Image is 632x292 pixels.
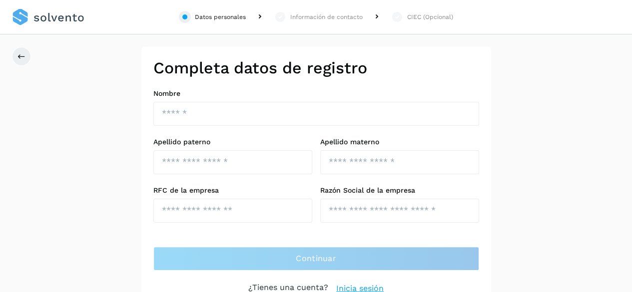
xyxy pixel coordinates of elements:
[153,89,479,98] label: Nombre
[320,138,479,146] label: Apellido materno
[296,253,336,264] span: Continuar
[195,12,246,21] div: Datos personales
[290,12,363,21] div: Información de contacto
[320,186,479,195] label: Razón Social de la empresa
[153,58,479,77] h2: Completa datos de registro
[407,12,453,21] div: CIEC (Opcional)
[153,247,479,271] button: Continuar
[153,138,312,146] label: Apellido paterno
[153,186,312,195] label: RFC de la empresa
